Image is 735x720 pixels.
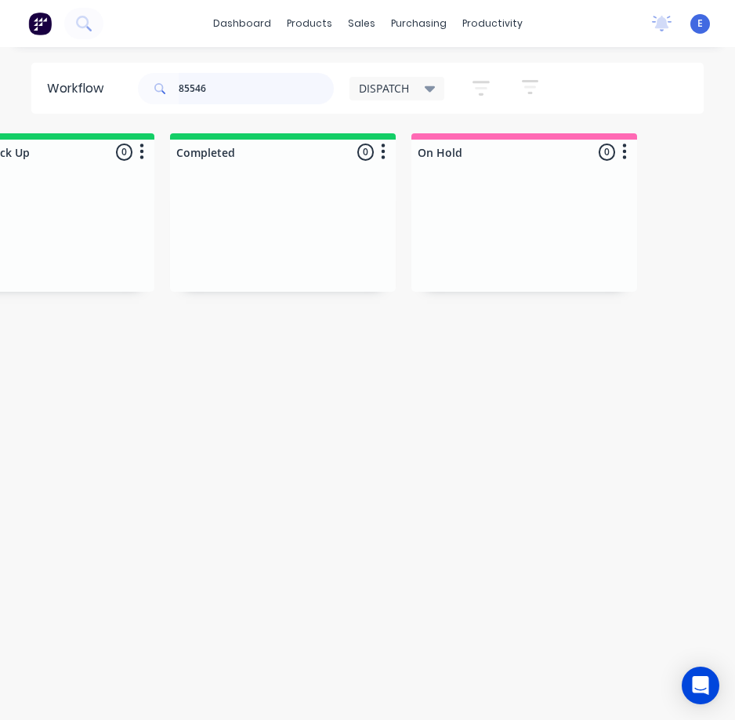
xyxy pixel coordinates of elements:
[697,16,703,31] span: E
[279,12,340,35] div: products
[47,79,111,98] div: Workflow
[383,12,454,35] div: purchasing
[359,80,409,96] span: DISPATCH
[205,12,279,35] a: dashboard
[454,12,530,35] div: productivity
[340,12,383,35] div: sales
[28,12,52,35] img: Factory
[179,73,334,104] input: Search for orders...
[682,667,719,704] div: Open Intercom Messenger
